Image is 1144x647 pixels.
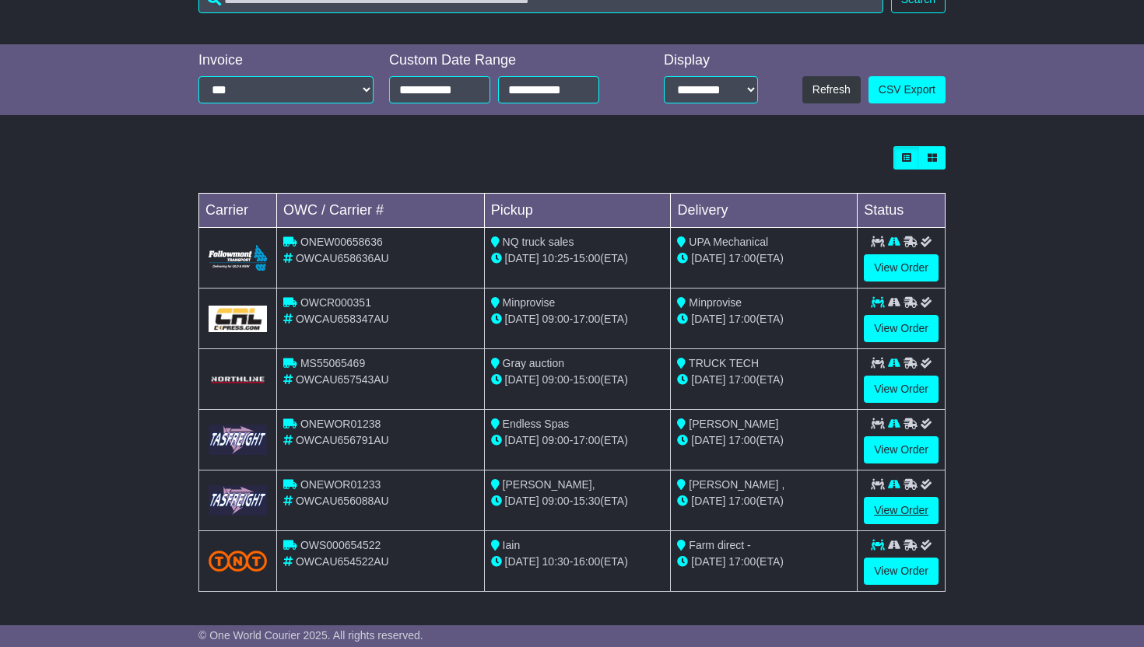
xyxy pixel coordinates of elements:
[503,236,574,248] span: NQ truck sales
[209,485,267,516] img: GetCarrierServiceLogo
[573,555,600,568] span: 16:00
[503,418,570,430] span: Endless Spas
[542,252,570,264] span: 10:25
[300,478,381,491] span: ONEWOR01233
[505,555,539,568] span: [DATE]
[573,373,600,386] span: 15:00
[209,306,267,332] img: GetCarrierServiceLogo
[199,194,277,228] td: Carrier
[296,434,389,446] span: OWCAU656791AU
[542,434,570,446] span: 09:00
[689,478,784,491] span: [PERSON_NAME] ,
[542,495,570,507] span: 09:00
[677,311,851,327] div: (ETA)
[728,434,756,446] span: 17:00
[671,194,858,228] td: Delivery
[491,250,665,267] div: - (ETA)
[209,551,267,572] img: TNT_Domestic.png
[573,313,600,325] span: 17:00
[198,52,374,69] div: Invoice
[691,373,725,386] span: [DATE]
[491,372,665,388] div: - (ETA)
[209,245,267,271] img: Followmont_Transport.png
[198,629,423,642] span: © One World Courier 2025. All rights reserved.
[664,52,759,69] div: Display
[677,493,851,509] div: (ETA)
[542,555,570,568] span: 10:30
[864,436,939,463] a: View Order
[296,373,389,386] span: OWCAU657543AU
[573,434,600,446] span: 17:00
[296,495,389,507] span: OWCAU656088AU
[677,432,851,449] div: (ETA)
[277,194,485,228] td: OWC / Carrier #
[689,539,750,551] span: Farm direct -
[864,254,939,282] a: View Order
[864,558,939,585] a: View Order
[864,376,939,403] a: View Order
[691,252,725,264] span: [DATE]
[728,313,756,325] span: 17:00
[300,539,381,551] span: OWS000654522
[542,373,570,386] span: 09:00
[491,432,665,449] div: - (ETA)
[503,357,564,369] span: Gray auction
[728,252,756,264] span: 17:00
[300,418,381,430] span: ONEWOR01238
[689,418,778,430] span: [PERSON_NAME]
[491,493,665,509] div: - (ETA)
[858,194,946,228] td: Status
[503,296,556,309] span: Minprovise
[491,311,665,327] div: - (ETA)
[677,250,851,267] div: (ETA)
[677,554,851,570] div: (ETA)
[389,52,628,69] div: Custom Date Range
[300,357,365,369] span: MS55065469
[802,76,861,103] button: Refresh
[689,296,742,309] span: Minprovise
[677,372,851,388] div: (ETA)
[689,357,759,369] span: TRUCK TECH
[491,554,665,570] div: - (ETA)
[296,252,389,264] span: OWCAU658636AU
[296,313,389,325] span: OWCAU658347AU
[728,495,756,507] span: 17:00
[505,252,539,264] span: [DATE]
[691,434,725,446] span: [DATE]
[728,555,756,568] span: 17:00
[484,194,671,228] td: Pickup
[573,495,600,507] span: 15:30
[209,375,267,384] img: GetCarrierServiceLogo
[691,495,725,507] span: [DATE]
[300,236,383,248] span: ONEW00658636
[505,434,539,446] span: [DATE]
[209,425,267,455] img: GetCarrierServiceLogo
[864,497,939,524] a: View Order
[864,315,939,342] a: View Order
[296,555,389,568] span: OWCAU654522AU
[689,236,768,248] span: UPA Mechanical
[542,313,570,325] span: 09:00
[505,495,539,507] span: [DATE]
[503,539,521,551] span: Iain
[505,313,539,325] span: [DATE]
[300,296,371,309] span: OWCR000351
[573,252,600,264] span: 15:00
[728,373,756,386] span: 17:00
[869,76,946,103] a: CSV Export
[505,373,539,386] span: [DATE]
[503,478,595,491] span: [PERSON_NAME],
[691,555,725,568] span: [DATE]
[691,313,725,325] span: [DATE]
